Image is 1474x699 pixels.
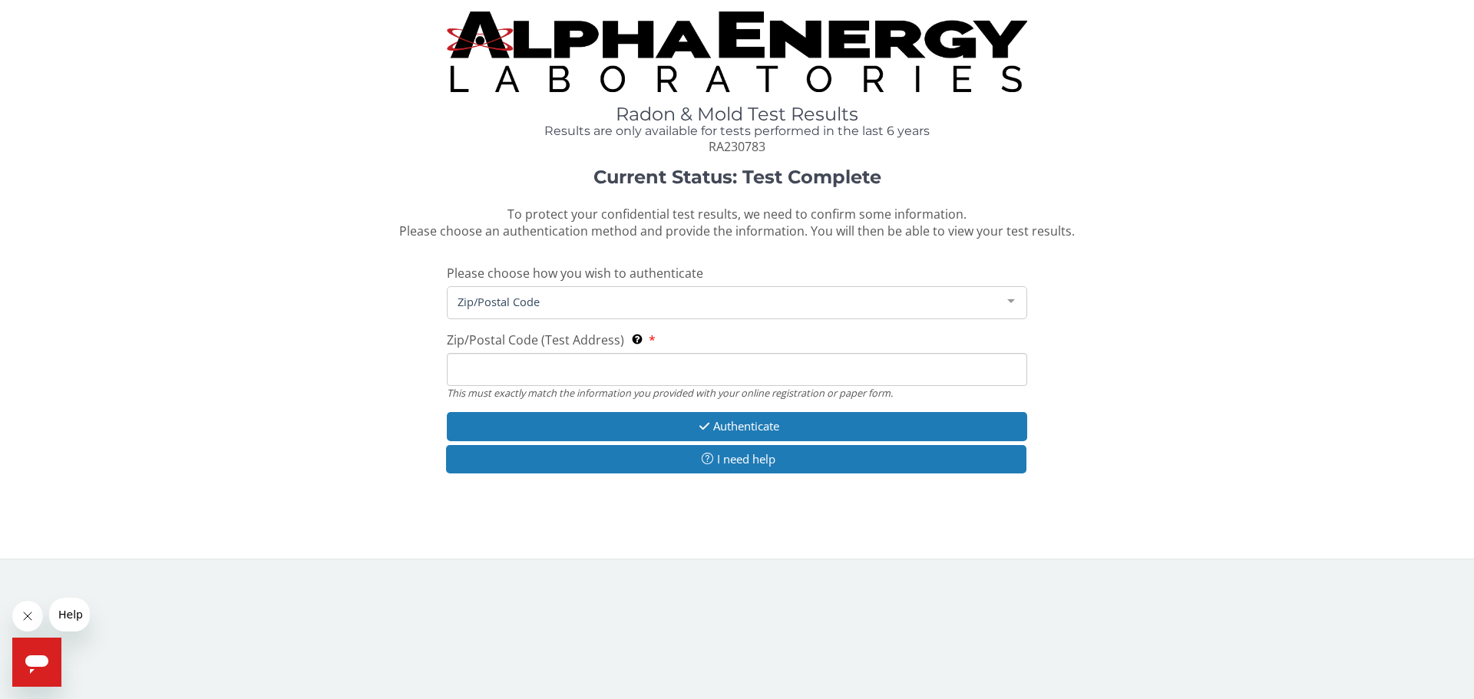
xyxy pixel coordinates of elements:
[447,412,1027,440] button: Authenticate
[447,386,1027,400] div: This must exactly match the information you provided with your online registration or paper form.
[447,12,1027,92] img: TightCrop.jpg
[446,445,1026,473] button: I need help
[709,138,765,155] span: RA230783
[447,104,1027,124] h1: Radon & Mold Test Results
[593,166,881,188] strong: Current Status: Test Complete
[447,331,624,348] span: Zip/Postal Code (Test Address)
[399,206,1075,240] span: To protect your confidential test results, we need to confirm some information. Please choose an ...
[447,124,1027,138] h4: Results are only available for tests performed in the last 6 years
[12,601,43,631] iframe: Close message
[49,598,90,631] iframe: Message from company
[447,265,703,282] span: Please choose how you wish to authenticate
[12,638,61,687] iframe: Button to launch messaging window
[454,293,996,310] span: Zip/Postal Code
